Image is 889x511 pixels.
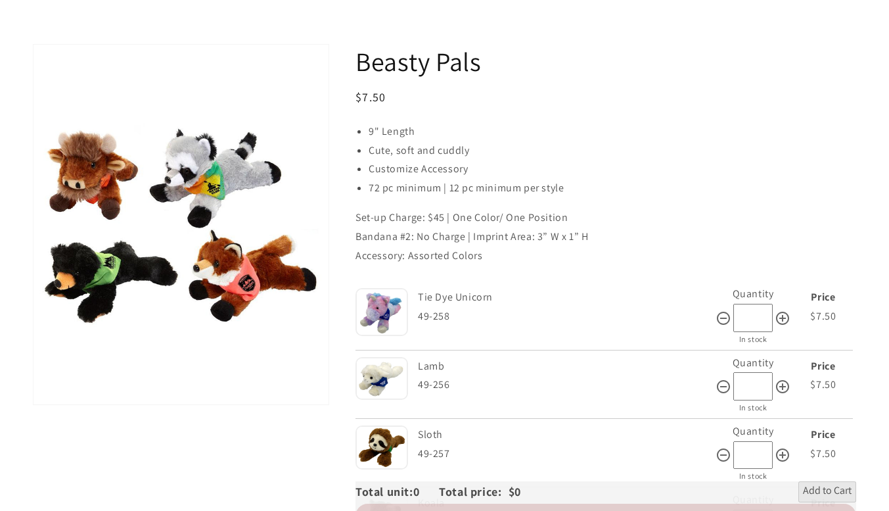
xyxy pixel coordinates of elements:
[369,141,856,160] li: Cute, soft and cuddly
[733,424,774,438] label: Quantity
[369,179,856,198] li: 72 pc minimum | 12 pc minimum per style
[733,287,774,301] label: Quantity
[418,376,716,395] div: 49-256
[509,484,521,499] span: $0
[355,426,408,470] img: Sloth
[794,426,853,445] div: Price
[810,309,836,323] span: $7.50
[794,357,853,376] div: Price
[418,357,712,376] div: Lamb
[355,44,856,78] h1: Beasty Pals
[355,247,856,266] p: Accessory: Assorted Colors
[716,332,790,347] div: In stock
[418,426,712,445] div: Sloth
[355,208,856,228] p: Set-up Charge: $45 | One Color/ One Position
[418,288,712,307] div: Tie Dye Unicorn
[418,307,716,326] div: 49-258
[803,484,852,500] span: Add to Cart
[355,481,508,502] div: Total unit: Total price:
[810,447,836,460] span: $7.50
[355,89,386,105] span: $7.50
[716,469,790,483] div: In stock
[369,122,856,141] li: 9" Length
[716,401,790,415] div: In stock
[418,445,716,464] div: 49-257
[369,160,856,179] li: Customize Accessory
[355,228,856,247] p: Bandana #2: No Charge | Imprint Area: 3” W x 1” H
[794,288,853,307] div: Price
[733,356,774,370] label: Quantity
[355,288,408,335] img: Tie Dye Unicorn
[413,484,440,499] span: 0
[798,481,856,502] button: Add to Cart
[355,357,408,400] img: Lamb
[810,377,836,391] span: $7.50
